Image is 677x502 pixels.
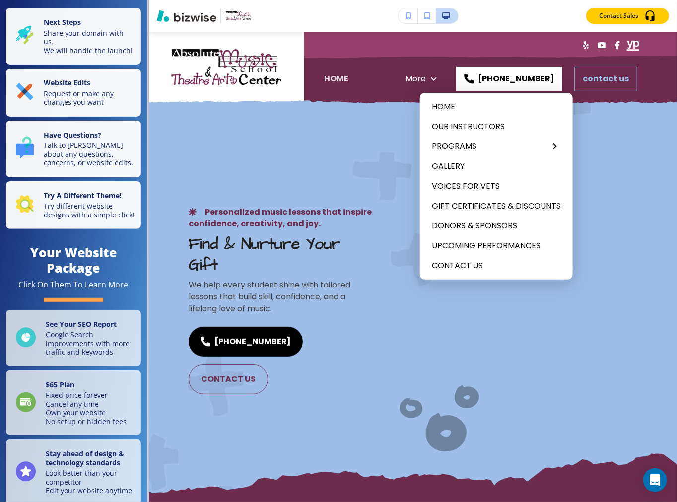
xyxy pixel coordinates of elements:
[432,141,549,152] span: PROGRAMS
[432,180,561,192] span: VOICES FOR VETS
[432,160,561,172] span: GALLERY
[432,220,561,232] span: DONORS & SPONSORS
[432,260,561,272] span: CONTACT US
[643,468,667,492] div: Open Intercom Messenger
[432,200,561,212] span: GIFT CERTIFICATES & DISCOUNTS
[432,240,561,252] span: UPCOMING PERFORMANCES
[432,121,561,133] span: OUR INSTRUCTORS
[432,101,561,113] span: HOME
